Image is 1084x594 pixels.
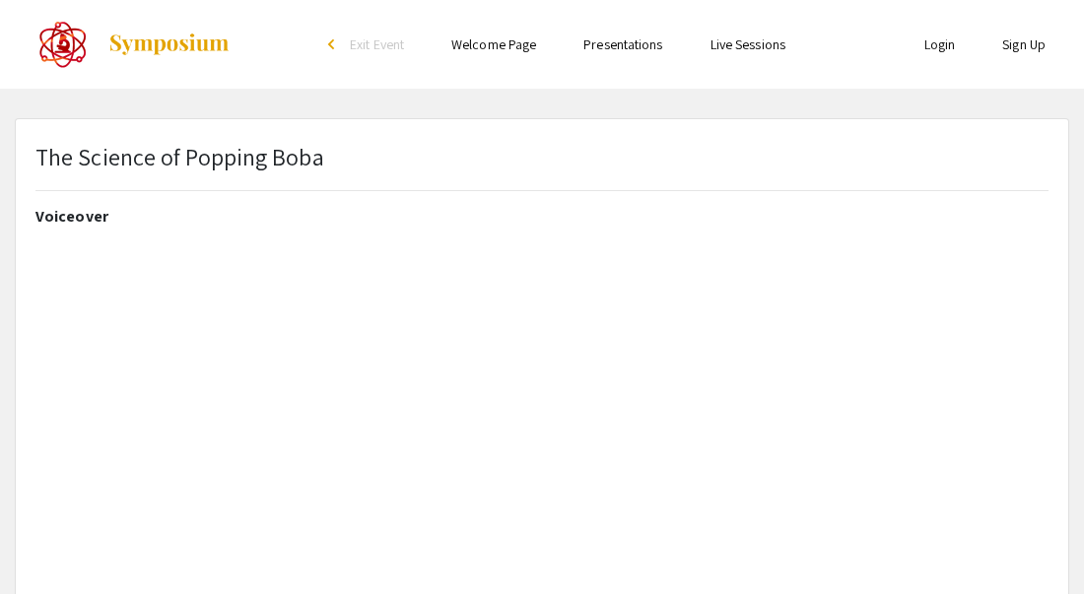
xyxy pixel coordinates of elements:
div: arrow_back_ios [328,38,340,50]
a: Presentations [583,35,662,53]
a: The 2022 CoorsTek Denver Metro Regional Science and Engineering Fair [15,20,231,69]
a: Welcome Page [451,35,536,53]
a: Sign Up [1002,35,1046,53]
img: The 2022 CoorsTek Denver Metro Regional Science and Engineering Fair [38,20,88,69]
span: Exit Event [350,35,404,53]
p: The Science of Popping Boba [35,139,324,174]
a: Live Sessions [711,35,785,53]
h2: Voiceover [35,207,1049,226]
a: Login [924,35,956,53]
img: Symposium by ForagerOne [107,33,231,56]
